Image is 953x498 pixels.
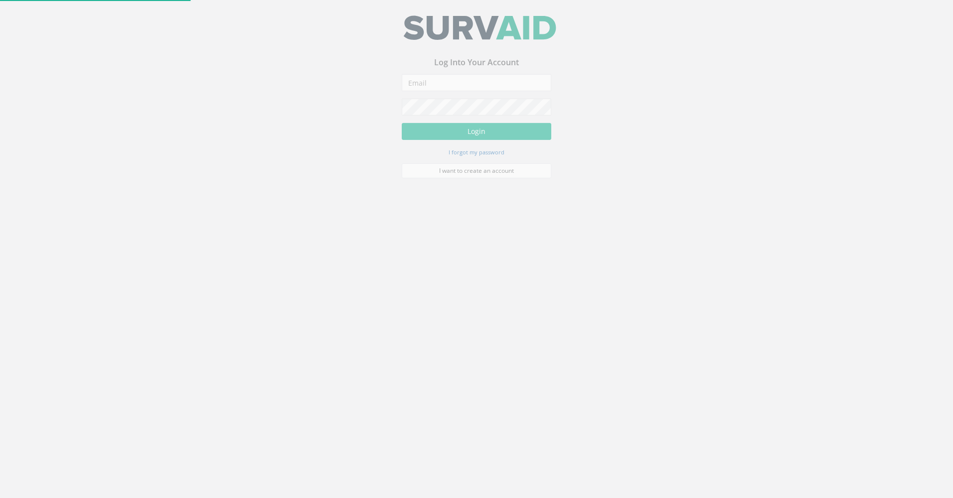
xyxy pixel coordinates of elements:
[449,153,504,160] small: I forgot my password
[449,152,504,161] a: I forgot my password
[402,127,551,144] button: Login
[402,168,551,183] a: I want to create an account
[402,79,551,96] input: Email
[402,63,551,72] h3: Log Into Your Account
